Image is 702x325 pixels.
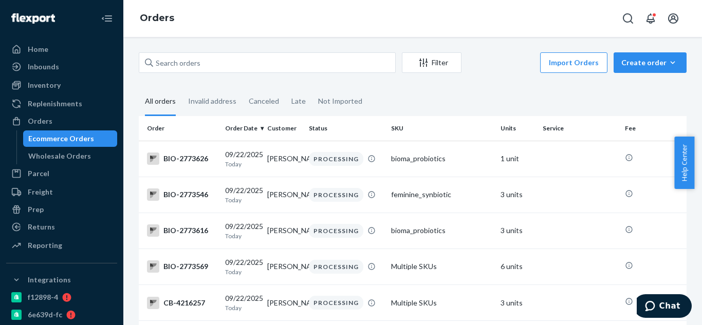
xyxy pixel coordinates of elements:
div: Customer [267,124,301,132]
a: Ecommerce Orders [23,130,118,147]
p: Today [225,160,259,168]
div: Freight [28,187,53,197]
a: f12898-4 [6,289,117,305]
div: Reporting [28,240,62,251]
td: [PERSON_NAME] [263,285,305,321]
div: feminine_synbiotic [391,189,492,200]
div: 09/22/2025 [225,257,259,276]
a: Freight [6,184,117,200]
th: Order Date [221,116,263,141]
div: Filter [402,58,461,68]
button: Open account menu [663,8,683,29]
a: Home [6,41,117,58]
td: 6 units [496,248,539,284]
div: bioma_probiotics [391,154,492,164]
div: Invalid address [188,88,236,114]
td: [PERSON_NAME] [263,248,305,284]
a: Replenishments [6,95,117,112]
p: Today [225,303,259,312]
td: Multiple SKUs [387,285,496,321]
div: Wholesale Orders [28,151,91,161]
td: Multiple SKUs [387,248,496,284]
div: Prep [28,204,44,215]
div: 6e639d-fc [28,310,62,320]
button: Create order [614,52,687,73]
div: 09/22/2025 [225,149,259,168]
button: Integrations [6,272,117,288]
ol: breadcrumbs [132,4,182,33]
div: bioma_probiotics [391,225,492,236]
div: BIO-2773616 [147,224,217,237]
div: Create order [621,58,679,68]
div: All orders [145,88,176,116]
div: PROCESSING [309,260,363,274]
a: Returns [6,219,117,235]
div: PROCESSING [309,296,363,310]
div: Ecommerce Orders [28,133,94,144]
div: 09/22/2025 [225,293,259,312]
div: BIO-2773569 [147,260,217,273]
th: Status [305,116,387,141]
div: BIO-2773626 [147,152,217,165]
th: Units [496,116,539,141]
a: Prep [6,201,117,218]
div: 09/22/2025 [225,185,259,204]
div: Not Imported [318,88,362,114]
td: 3 units [496,177,539,213]
th: Fee [621,116,687,141]
th: Service [539,116,621,141]
td: [PERSON_NAME] [263,177,305,213]
iframe: Opens a widget where you can chat to one of our agents [637,294,692,320]
a: Inbounds [6,59,117,75]
div: PROCESSING [309,224,363,238]
a: Wholesale Orders [23,148,118,164]
div: Orders [28,116,52,126]
div: Replenishments [28,99,82,109]
div: BIO-2773546 [147,188,217,201]
div: CB-4216257 [147,297,217,309]
div: Inbounds [28,62,59,72]
p: Today [225,196,259,204]
p: Today [225,232,259,240]
p: Today [225,267,259,276]
div: Late [291,88,306,114]
div: 09/22/2025 [225,221,259,240]
a: 6e639d-fc [6,307,117,323]
button: Import Orders [540,52,607,73]
input: Search orders [139,52,396,73]
button: Open notifications [640,8,661,29]
div: Inventory [28,80,61,90]
td: 1 unit [496,141,539,177]
div: PROCESSING [309,188,363,202]
button: Close Navigation [97,8,117,29]
a: Orders [140,12,174,24]
a: Parcel [6,165,117,182]
button: Filter [402,52,461,73]
a: Reporting [6,237,117,254]
img: Flexport logo [11,13,55,24]
td: [PERSON_NAME] [263,141,305,177]
div: Parcel [28,168,49,179]
div: Home [28,44,48,54]
th: Order [139,116,221,141]
div: f12898-4 [28,292,58,302]
div: Integrations [28,275,71,285]
div: Returns [28,222,55,232]
a: Orders [6,113,117,129]
td: [PERSON_NAME] [263,213,305,248]
div: Canceled [249,88,279,114]
div: PROCESSING [309,152,363,166]
button: Help Center [674,137,694,189]
th: SKU [387,116,496,141]
td: 3 units [496,213,539,248]
td: 3 units [496,285,539,321]
a: Inventory [6,77,117,93]
button: Open Search Box [618,8,638,29]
